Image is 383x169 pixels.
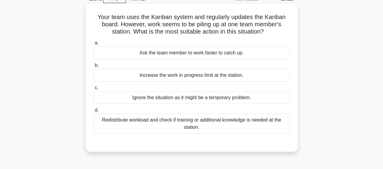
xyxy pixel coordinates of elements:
[94,69,290,82] div: Increase the work in progress limit at the station.
[94,47,290,59] div: Ask the team member to work faster to catch up.
[93,13,290,36] h5: Your team uses the Kanban system and regularly updates the Kanban board. However, work seems to b...
[94,114,290,134] div: Redistribute workload and check if training or additional knowledge is needed at the station.
[95,107,99,112] span: d.
[95,63,99,68] span: b.
[95,40,99,45] span: a.
[94,91,290,104] div: Ignore the situation as it might be a temporary problem.
[95,85,98,90] span: c.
